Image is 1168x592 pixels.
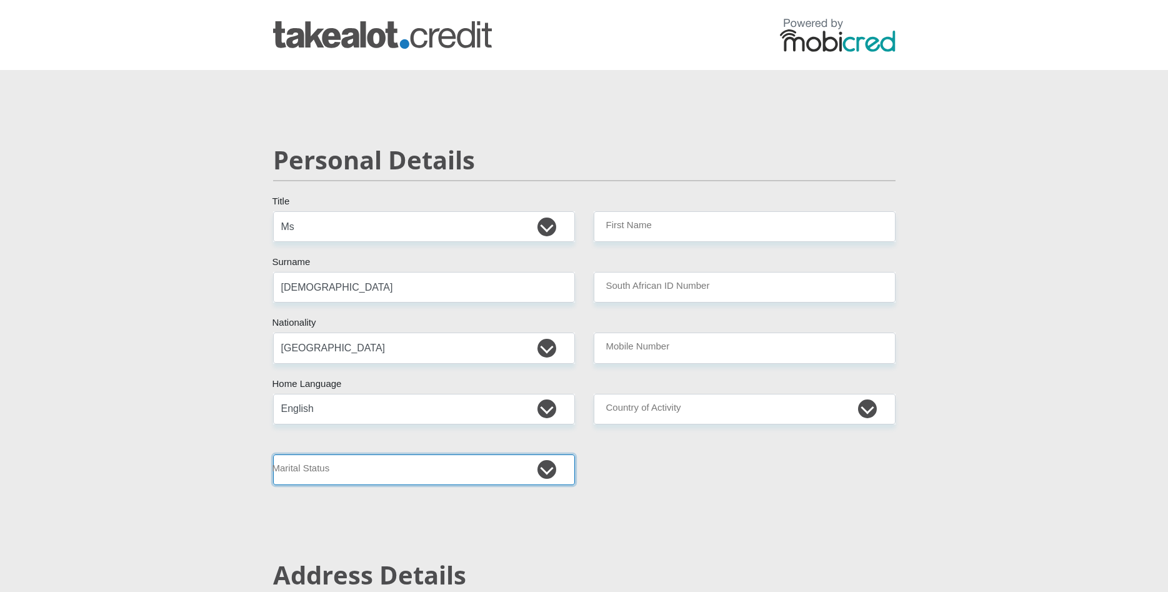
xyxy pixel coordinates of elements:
[273,145,896,175] h2: Personal Details
[780,18,896,52] img: powered by mobicred logo
[594,211,896,242] input: First Name
[273,21,492,49] img: takealot_credit logo
[273,560,896,590] h2: Address Details
[594,272,896,303] input: ID Number
[594,333,896,363] input: Contact Number
[273,272,575,303] input: Surname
